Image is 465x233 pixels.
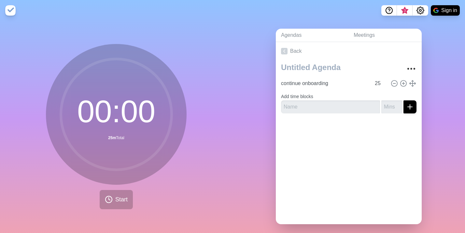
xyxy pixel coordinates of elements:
[281,100,380,113] input: Name
[5,5,16,16] img: timeblocks logo
[413,5,428,16] button: Settings
[276,42,422,60] a: Back
[381,100,402,113] input: Mins
[431,5,460,16] button: Sign in
[405,62,418,75] button: More
[402,8,407,13] span: 3
[281,94,313,99] label: Add time blocks
[348,29,422,42] a: Meetings
[278,77,371,90] input: Name
[433,8,439,13] img: google logo
[115,195,128,204] span: Start
[276,29,348,42] a: Agendas
[397,5,413,16] button: What’s new
[100,190,133,209] button: Start
[381,5,397,16] button: Help
[372,77,388,90] input: Mins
